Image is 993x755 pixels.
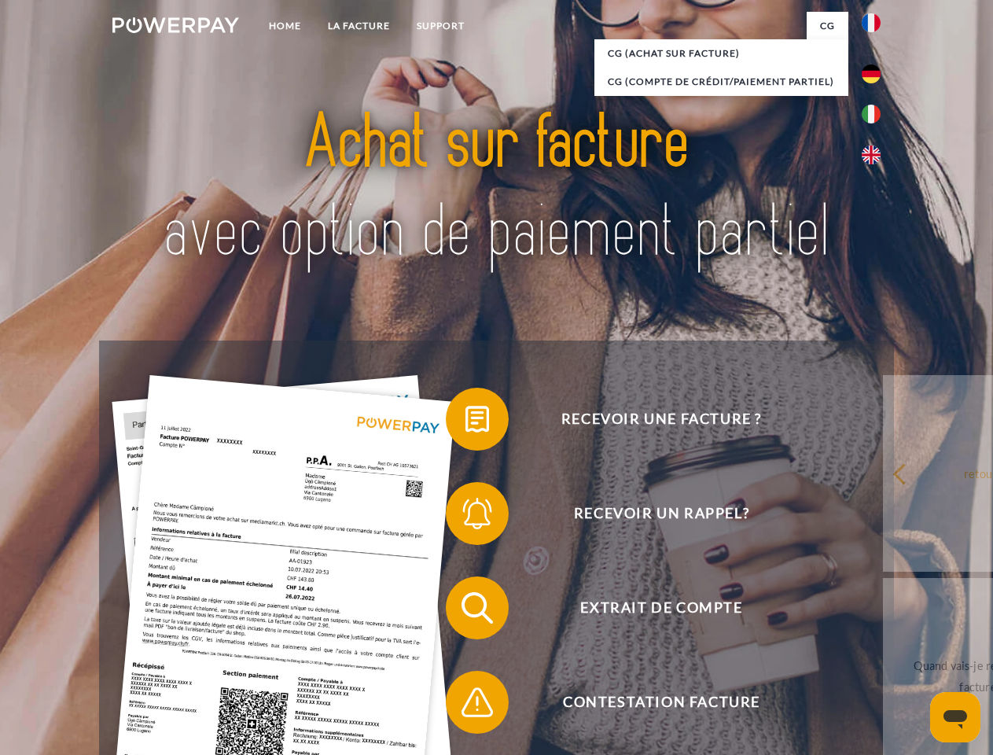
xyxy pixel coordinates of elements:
a: Home [256,12,314,40]
a: CG (achat sur facture) [594,39,848,68]
a: CG (Compte de crédit/paiement partiel) [594,68,848,96]
button: Recevoir une facture ? [446,388,855,451]
button: Recevoir un rappel? [446,482,855,545]
img: title-powerpay_fr.svg [150,75,843,301]
a: CG [807,12,848,40]
img: qb_bill.svg [458,400,497,439]
span: Recevoir un rappel? [469,482,854,545]
img: qb_bell.svg [458,494,497,533]
img: qb_warning.svg [458,683,497,722]
iframe: Bouton de lancement de la fenêtre de messagerie [930,692,980,742]
img: de [862,64,881,83]
img: en [862,145,881,164]
img: logo-powerpay-white.svg [112,17,239,33]
span: Contestation Facture [469,671,854,734]
img: qb_search.svg [458,588,497,628]
img: fr [862,13,881,32]
a: LA FACTURE [314,12,403,40]
button: Contestation Facture [446,671,855,734]
img: it [862,105,881,123]
a: Support [403,12,478,40]
span: Recevoir une facture ? [469,388,854,451]
button: Extrait de compte [446,576,855,639]
span: Extrait de compte [469,576,854,639]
